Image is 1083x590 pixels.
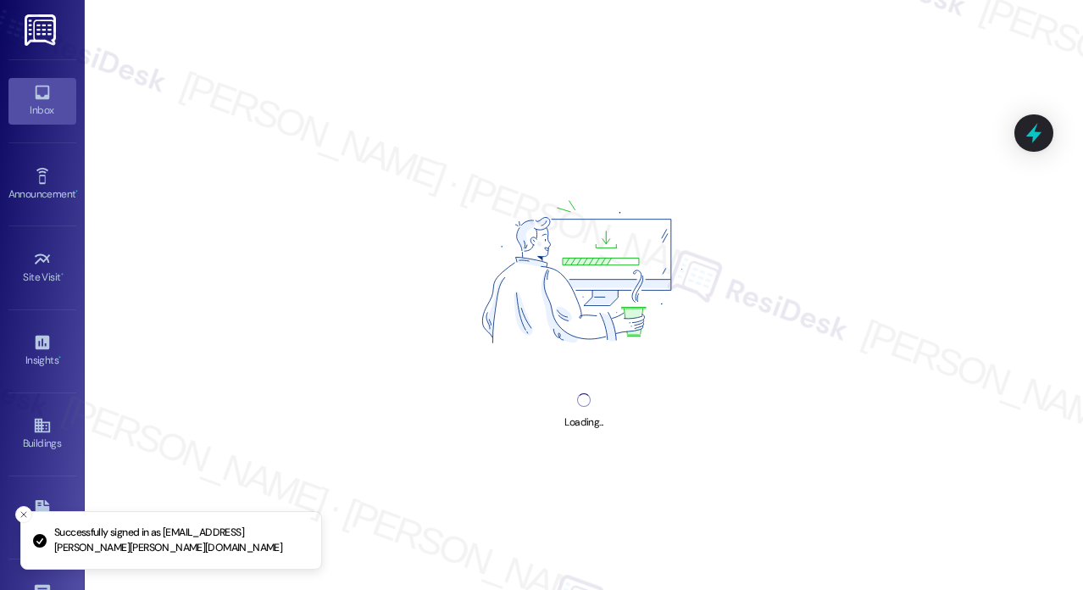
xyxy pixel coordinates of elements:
[8,78,76,124] a: Inbox
[25,14,59,46] img: ResiDesk Logo
[75,186,78,198] span: •
[54,526,308,555] p: Successfully signed in as [EMAIL_ADDRESS][PERSON_NAME][PERSON_NAME][DOMAIN_NAME]
[15,506,32,523] button: Close toast
[61,269,64,281] span: •
[8,495,76,541] a: Leads
[8,411,76,457] a: Buildings
[58,352,61,364] span: •
[564,414,603,431] div: Loading...
[8,328,76,374] a: Insights •
[8,245,76,291] a: Site Visit •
